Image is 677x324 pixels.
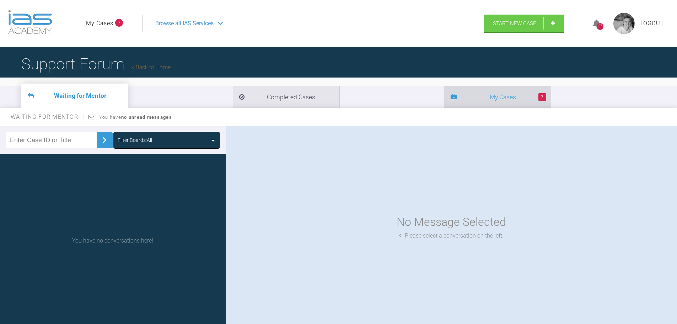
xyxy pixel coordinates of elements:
div: 67 [597,23,603,30]
div: Filter Boards: All [118,136,152,144]
span: 7 [538,93,546,101]
li: My Cases [444,86,551,108]
a: Logout [640,19,664,28]
span: Waiting for Mentor [11,113,84,120]
li: Completed Cases [233,86,339,108]
div: Please select a conversation on the left. [399,231,504,240]
a: Back to Home [131,64,171,71]
a: Start New Case [484,15,564,32]
a: My Cases [86,19,113,28]
input: Enter Case ID or Title [6,132,97,148]
div: No Message Selected [397,213,506,231]
img: logo-light.3e3ef733.png [8,10,52,34]
li: Waiting for Mentor [21,84,128,108]
span: 7 [115,19,123,27]
span: Browse all IAS Services [155,19,214,28]
img: profile.png [613,13,635,34]
span: You have [99,115,172,120]
strong: no unread messages [121,115,172,120]
h1: Support Forum [21,52,171,76]
span: Start New Case [493,20,536,27]
img: chevronRight.28bd32b0.svg [99,134,110,146]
